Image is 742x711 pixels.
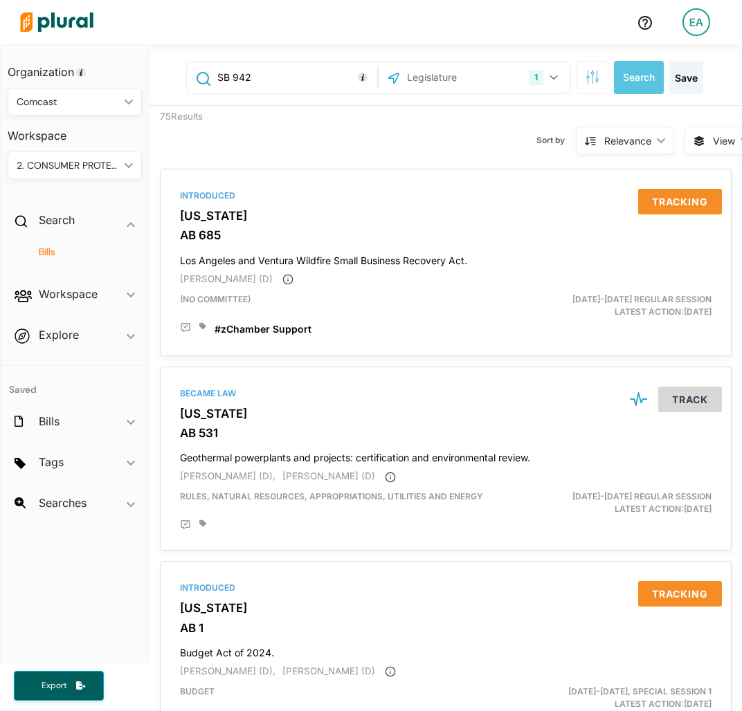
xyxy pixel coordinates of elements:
div: Add tags [199,519,206,528]
h3: AB 531 [180,426,712,440]
h4: Saved [1,366,149,400]
button: Save [669,61,703,94]
div: (no committee) [170,293,538,318]
h4: Los Angeles and Ventura Wildfire Small Business Recovery Act. [180,248,712,267]
div: 2. CONSUMER PROTECTION [17,158,119,173]
button: Track [658,387,722,412]
h2: Explore [39,327,79,342]
h3: AB 685 [180,228,712,242]
span: [PERSON_NAME] (D) [282,665,375,676]
a: Bills [21,246,135,259]
div: Introduced [180,190,712,202]
h3: AB 1 [180,621,712,635]
div: 75 Results [150,106,298,158]
span: View [713,133,735,148]
span: Rules, Natural Resources, Appropriations, Utilities and Energy [180,491,483,501]
div: 1 [529,70,543,85]
div: Tooltip anchor [356,71,369,84]
button: Tracking [638,581,722,607]
span: Budget [180,686,215,696]
div: Latest Action: [DATE] [538,685,722,710]
span: Search Filters [586,70,599,82]
h2: Tags [39,454,64,470]
h3: Workspace [8,116,142,146]
span: Export [32,680,76,692]
h3: Organization [8,52,142,82]
input: Enter keywords, bill # or legislator name [216,64,374,91]
button: 1 [523,64,567,91]
div: Add Position Statement [180,322,191,333]
iframe: Intercom live chat [695,664,728,697]
div: Relevance [604,133,651,148]
span: [DATE]-[DATE] Regular Session [572,294,712,304]
span: [PERSON_NAME] (D) [180,273,273,284]
span: [PERSON_NAME] (D) [282,470,375,481]
span: [DATE]-[DATE], Special Session 1 [568,686,712,696]
input: Legislature [406,64,523,91]
div: Latest Action: [DATE] [538,490,722,515]
h3: [US_STATE] [180,407,712,421]
span: [PERSON_NAME] (D), [180,665,275,676]
div: Latest Action: [DATE] [538,293,722,318]
a: #zChamber Support [215,322,311,336]
div: Add tags [199,322,206,331]
h4: Budget Act of 2024. [180,640,712,659]
h2: Bills [39,414,60,429]
h4: Geothermal powerplants and projects: certification and environmental review. [180,445,712,464]
span: Sort by [536,134,576,147]
div: Add Position Statement [180,519,191,530]
button: Export [14,671,104,701]
div: Introduced [180,582,712,594]
span: [DATE]-[DATE] Regular Session [572,491,712,501]
div: Comcast [17,95,119,109]
div: Became Law [180,387,712,400]
h2: Searches [39,495,87,510]
button: Search [614,61,664,94]
span: [PERSON_NAME] (D), [180,470,275,481]
h2: Workspace [39,286,98,302]
h2: Search [39,212,75,228]
div: Tooltip anchor [75,66,87,79]
a: EA [671,3,721,41]
button: Tracking [638,189,722,214]
h3: [US_STATE] [180,601,712,615]
span: #zChamber Support [215,323,311,335]
h3: [US_STATE] [180,209,712,223]
div: EA [682,8,710,36]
